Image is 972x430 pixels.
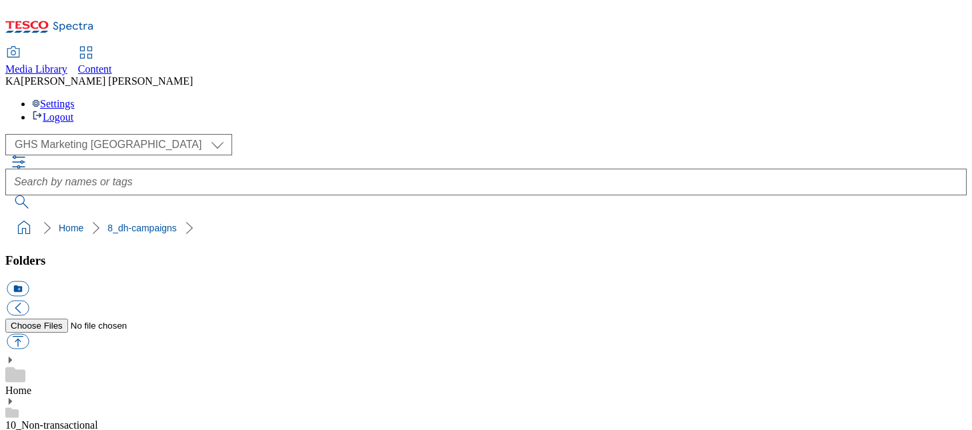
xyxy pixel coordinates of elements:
span: Content [78,63,112,75]
a: Logout [32,111,73,123]
a: Home [59,223,83,233]
span: Media Library [5,63,67,75]
a: home [13,217,35,239]
h3: Folders [5,253,967,268]
a: Media Library [5,47,67,75]
a: Content [78,47,112,75]
span: KA [5,75,21,87]
input: Search by names or tags [5,169,967,195]
nav: breadcrumb [5,215,967,241]
a: 8_dh-campaigns [107,223,177,233]
a: Home [5,385,31,396]
a: Settings [32,98,75,109]
span: [PERSON_NAME] [PERSON_NAME] [21,75,193,87]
